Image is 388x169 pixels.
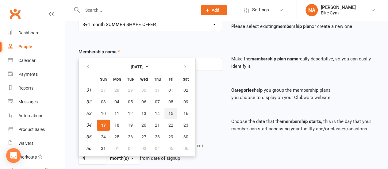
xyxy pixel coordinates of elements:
button: 24 [97,131,110,142]
button: 09 [178,96,194,107]
div: Waivers [18,141,33,146]
button: 05 [124,96,137,107]
div: Reports [18,86,33,90]
span: Add [212,8,219,13]
p: Make the really descriptive, so you can easily identify it. [231,55,375,70]
button: 04 [110,96,123,107]
span: 05 [168,146,173,151]
div: Automations [18,113,43,118]
span: 02 [183,88,188,93]
a: Dashboard [8,26,65,40]
span: 20 [141,123,146,128]
div: Workouts [18,155,37,159]
button: 27 [97,85,110,96]
span: 29 [168,134,173,139]
button: 30 [178,131,194,142]
div: NA [305,4,318,16]
a: Messages [8,95,65,109]
span: 26 [128,134,133,139]
span: 13 [141,111,146,116]
button: 16 [178,108,194,119]
a: People [8,40,65,54]
small: Wednesday [140,77,148,82]
div: Product Sales [18,127,45,132]
span: 24 [101,134,106,139]
button: 10 [97,108,110,119]
em: 34 [86,122,91,128]
span: 28 [114,88,119,93]
em: 31 [86,87,91,93]
button: 07 [151,96,164,107]
p: Choose the date that the , this is the day that your member can start accessing your facility and... [231,118,375,133]
button: 18 [110,120,123,131]
span: 21 [155,123,160,128]
em: 33 [86,111,91,116]
strong: membership starts [282,119,321,124]
span: 19 [128,123,133,128]
span: 28 [155,134,160,139]
small: Monday [113,77,121,82]
button: 01 [110,143,123,154]
p: Please select existing or create a new one [231,23,375,30]
div: Dashboard [18,30,40,35]
a: Workouts [8,150,65,164]
button: 29 [164,131,177,142]
a: Payments [8,67,65,81]
button: 03 [137,143,150,154]
button: 25 [110,131,123,142]
button: 30 [137,85,150,96]
button: 27 [137,131,150,142]
span: 04 [114,99,119,104]
button: 23 [178,120,194,131]
span: 03 [141,146,146,151]
div: Calendar [18,58,36,63]
div: Open Intercom Messenger [6,148,21,163]
a: Product Sales [8,123,65,136]
strong: membership plan name [250,56,298,62]
button: Add [201,5,227,15]
button: 17 [97,120,110,131]
button: 12 [124,108,137,119]
a: Automations [8,109,65,123]
span: 18 [114,123,119,128]
div: People [18,44,32,49]
button: 13 [137,108,150,119]
em: 36 [86,146,91,151]
span: 27 [101,88,106,93]
button: 04 [151,143,164,154]
span: 06 [141,99,146,104]
button: 29 [124,85,137,96]
span: 05 [128,99,133,104]
button: 15 [164,108,177,119]
button: 03 [97,96,110,107]
button: 20 [137,120,150,131]
span: 12 [128,111,133,116]
button: 14 [151,108,164,119]
span: Settings [252,3,269,17]
span: 29 [128,88,133,93]
span: 01 [168,88,173,93]
span: 31 [101,146,106,151]
span: 08 [168,99,173,104]
small: Saturday [183,77,189,82]
span: 04 [155,146,160,151]
button: 02 [124,143,137,154]
span: 10 [101,111,106,116]
div: Payments [18,72,38,77]
span: 23 [183,123,188,128]
span: 16 [183,111,188,116]
label: Membership name [79,48,120,56]
button: 31 [97,143,110,154]
button: 02 [178,85,194,96]
span: 27 [141,134,146,139]
button: 28 [110,85,123,96]
span: 07 [155,99,160,104]
button: 31 [151,85,164,96]
strong: Categories [231,87,254,93]
button: 01 [164,85,177,96]
button: 26 [124,131,137,142]
button: 19 [124,120,137,131]
button: 06 [178,143,194,154]
input: Search... [81,6,193,14]
div: Messages [18,99,38,104]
